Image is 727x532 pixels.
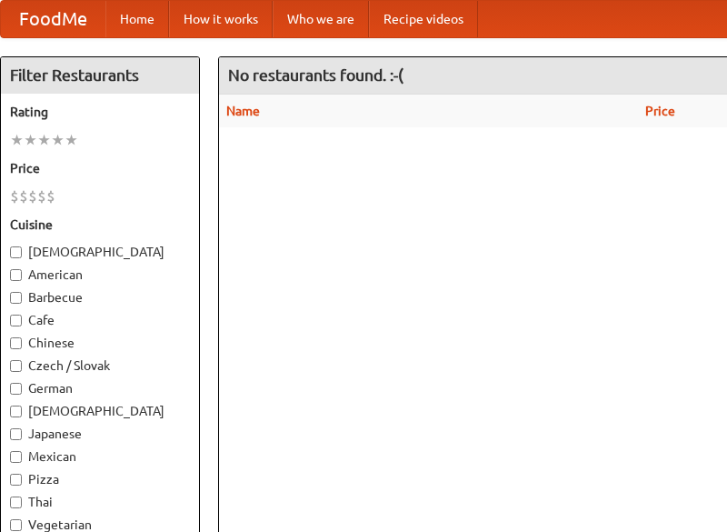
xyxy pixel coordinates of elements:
label: Chinese [10,334,190,352]
label: [DEMOGRAPHIC_DATA] [10,243,190,261]
li: ★ [37,130,51,150]
input: German [10,383,22,395]
label: Mexican [10,447,190,466]
li: $ [10,186,19,206]
input: Cafe [10,315,22,326]
label: Cafe [10,311,190,329]
li: ★ [10,130,24,150]
label: American [10,266,190,284]
input: Barbecue [10,292,22,304]
h5: Cuisine [10,216,190,234]
h5: Rating [10,103,190,121]
label: Czech / Slovak [10,356,190,375]
li: ★ [65,130,78,150]
input: American [10,269,22,281]
input: Thai [10,497,22,508]
li: ★ [24,130,37,150]
li: ★ [51,130,65,150]
li: $ [19,186,28,206]
a: Who we are [273,1,369,37]
label: Pizza [10,470,190,488]
a: Name [226,104,260,118]
a: Recipe videos [369,1,478,37]
input: Chinese [10,337,22,349]
a: Price [645,104,675,118]
label: Thai [10,493,190,511]
a: How it works [169,1,273,37]
input: Czech / Slovak [10,360,22,372]
input: Mexican [10,451,22,463]
label: [DEMOGRAPHIC_DATA] [10,402,190,420]
a: FoodMe [1,1,105,37]
input: Japanese [10,428,22,440]
label: Barbecue [10,288,190,306]
input: Pizza [10,474,22,486]
input: [DEMOGRAPHIC_DATA] [10,406,22,417]
ng-pluralize: No restaurants found. :-( [228,66,403,84]
li: $ [37,186,46,206]
label: German [10,379,190,397]
input: Vegetarian [10,519,22,531]
li: $ [28,186,37,206]
h4: Filter Restaurants [1,57,199,94]
input: [DEMOGRAPHIC_DATA] [10,246,22,258]
h5: Price [10,159,190,177]
a: Home [105,1,169,37]
label: Japanese [10,425,190,443]
li: $ [46,186,55,206]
